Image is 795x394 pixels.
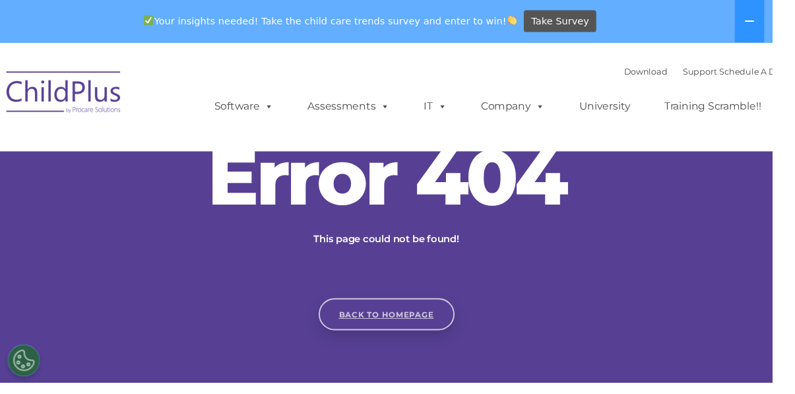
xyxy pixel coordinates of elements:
[642,68,687,79] a: Download
[200,143,596,222] h2: Error 404
[328,307,468,340] a: Back to homepage
[148,16,158,26] img: ✅
[583,96,662,123] a: University
[539,11,614,34] a: Take Survey
[8,354,41,387] button: Cookies Settings
[207,96,295,123] a: Software
[482,96,574,123] a: Company
[547,11,606,34] span: Take Survey
[259,238,536,254] p: This page could not be found!
[143,9,538,34] span: Your insights needed! Take the child care trends survey and enter to win!
[522,16,532,26] img: 👏
[703,68,738,79] a: Support
[423,96,473,123] a: IT
[303,96,414,123] a: Assessments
